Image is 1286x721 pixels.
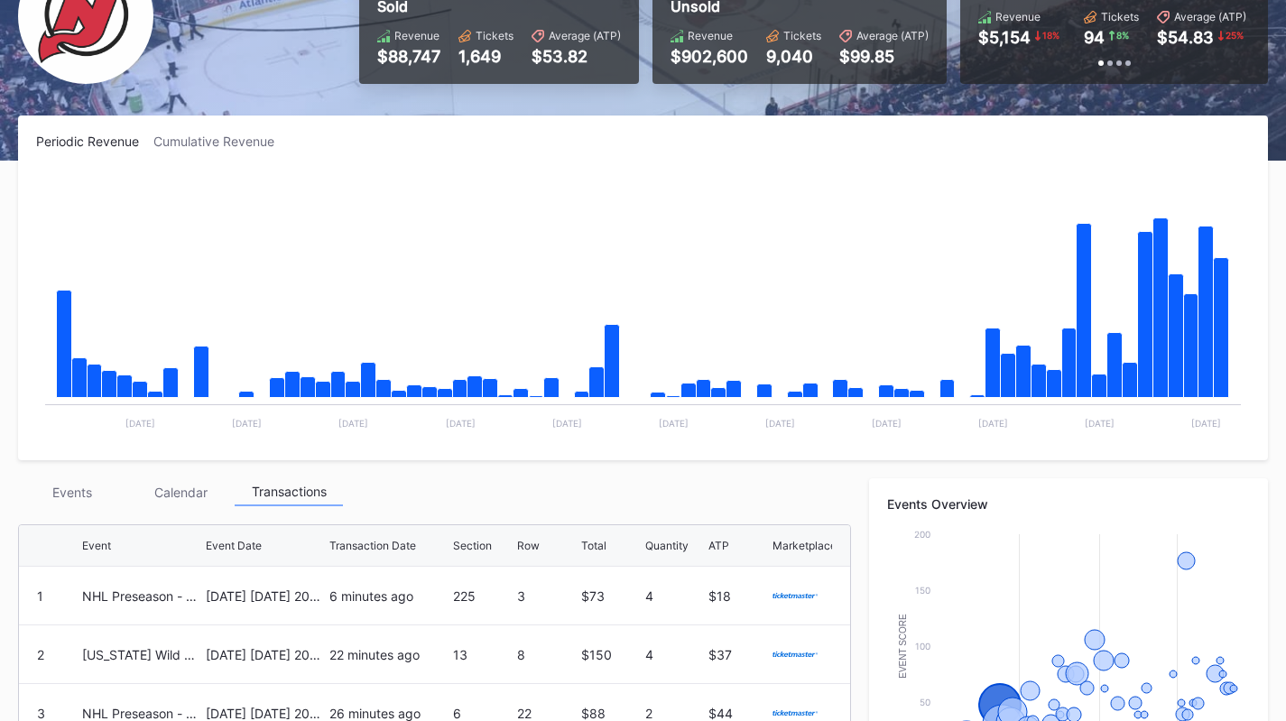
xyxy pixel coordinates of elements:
div: ATP [708,539,729,552]
div: Periodic Revenue [36,134,153,149]
div: Marketplace [773,539,837,552]
div: Transaction Date [329,539,416,552]
div: 3 [37,706,45,721]
div: Cumulative Revenue [153,134,289,149]
div: Revenue [688,29,733,42]
text: [DATE] [765,418,795,429]
img: ticketmaster.svg [773,593,817,599]
text: [DATE] [552,418,582,429]
text: 50 [920,697,930,707]
div: 9,040 [766,47,821,66]
div: Average (ATP) [549,29,621,42]
text: Event Score [898,614,908,679]
img: ticketmaster.svg [773,710,817,716]
text: 150 [915,585,930,596]
div: $5,154 [978,28,1031,47]
text: 100 [915,641,930,652]
div: $53.82 [532,47,621,66]
div: $150 [581,647,641,662]
div: $99.85 [839,47,929,66]
div: $73 [581,588,641,604]
text: [DATE] [659,418,689,429]
div: Section [453,539,492,552]
div: 8 [517,647,577,662]
div: $88 [581,706,641,721]
text: [DATE] [125,418,155,429]
div: Row [517,539,540,552]
div: 22 [517,706,577,721]
div: 4 [645,588,705,604]
div: Revenue [394,29,439,42]
div: Events Overview [887,496,1250,512]
text: 200 [914,529,930,540]
div: 18 % [1041,28,1061,42]
text: [DATE] [338,418,368,429]
div: 4 [645,647,705,662]
div: 1 [37,588,43,604]
div: Tickets [783,29,821,42]
div: 6 [453,706,513,721]
div: Tickets [1101,10,1139,23]
text: [DATE] [232,418,262,429]
text: [DATE] [1085,418,1115,429]
div: Quantity [645,539,689,552]
div: [DATE] [DATE] 2025 [206,647,325,662]
div: 3 [517,588,577,604]
div: $54.83 [1157,28,1214,47]
div: 25 % [1224,28,1245,42]
div: Events [18,478,126,506]
div: 94 [1084,28,1105,47]
div: 22 minutes ago [329,647,449,662]
div: NHL Preseason - [US_STATE] Rangers at [US_STATE] Devils [82,706,201,721]
text: [DATE] [872,418,902,429]
div: Event Date [206,539,262,552]
div: 13 [453,647,513,662]
div: $37 [708,647,768,662]
div: NHL Preseason - [US_STATE] Rangers at [US_STATE] Devils [82,588,201,604]
text: [DATE] [446,418,476,429]
div: [DATE] [DATE] 2025 [206,706,325,721]
div: Tickets [476,29,513,42]
div: Average (ATP) [856,29,929,42]
div: [DATE] [DATE] 2025 [206,588,325,604]
text: [DATE] [1191,418,1221,429]
div: $18 [708,588,768,604]
img: ticketmaster.svg [773,652,817,658]
div: $88,747 [377,47,440,66]
div: 1,649 [458,47,513,66]
div: $44 [708,706,768,721]
div: Transactions [235,478,343,506]
div: 26 minutes ago [329,706,449,721]
div: Event [82,539,111,552]
div: Calendar [126,478,235,506]
div: Total [581,539,606,552]
div: [US_STATE] Wild at [US_STATE] Devils [82,647,201,662]
div: $902,600 [671,47,748,66]
div: Average (ATP) [1174,10,1246,23]
div: 6 minutes ago [329,588,449,604]
div: 225 [453,588,513,604]
div: Revenue [995,10,1041,23]
text: [DATE] [978,418,1008,429]
div: 8 % [1115,28,1131,42]
div: 2 [37,647,44,662]
div: 2 [645,706,705,721]
svg: Chart title [36,171,1250,442]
